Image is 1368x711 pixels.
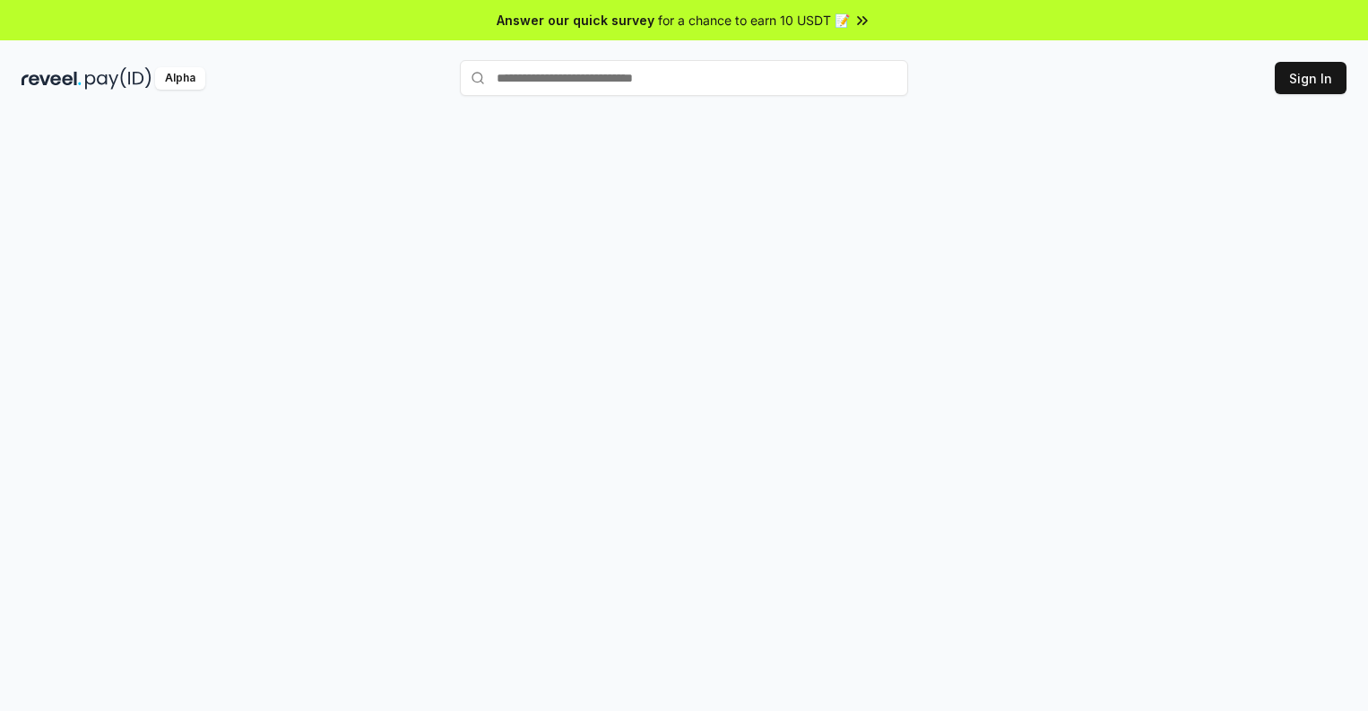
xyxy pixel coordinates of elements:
[155,67,205,90] div: Alpha
[658,11,850,30] span: for a chance to earn 10 USDT 📝
[22,67,82,90] img: reveel_dark
[497,11,654,30] span: Answer our quick survey
[85,67,152,90] img: pay_id
[1275,62,1346,94] button: Sign In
